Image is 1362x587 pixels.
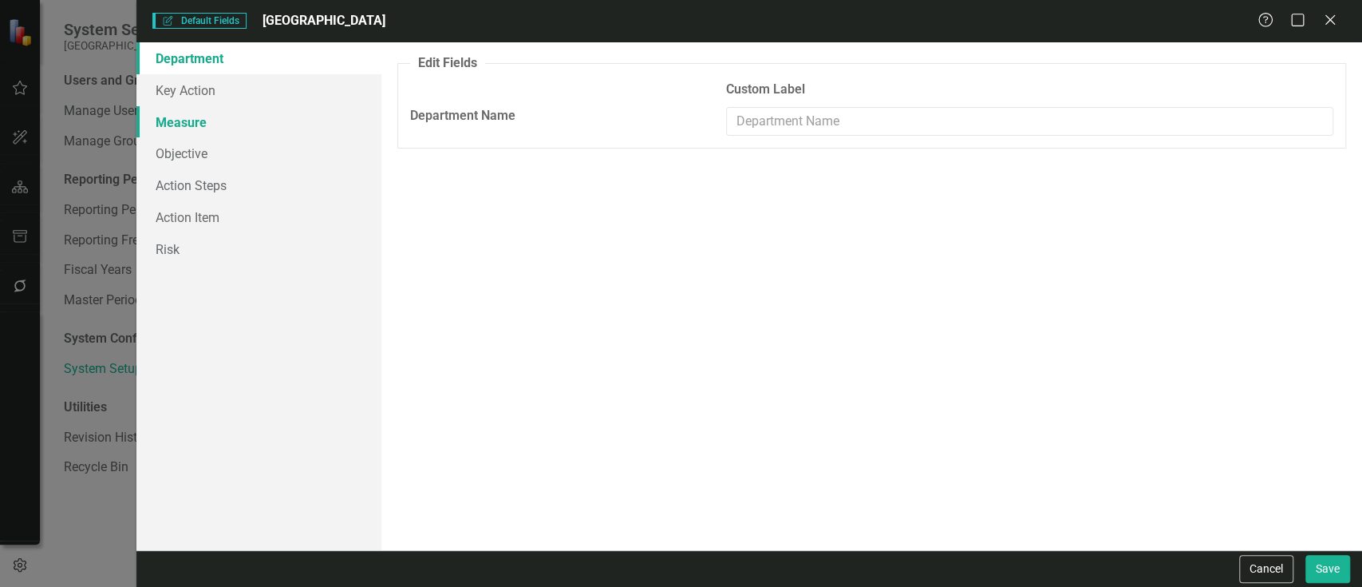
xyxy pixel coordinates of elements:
strong: Custom Label [726,81,805,97]
a: Action Steps [136,169,381,201]
a: Department [136,42,381,74]
span: Default Fields [152,13,247,29]
a: Key Action [136,74,381,106]
button: Cancel [1239,555,1293,583]
button: Save [1305,555,1350,583]
input: Department Name [726,107,1333,137]
strong: Department Name [410,108,515,123]
a: Action Item [136,201,381,233]
a: Risk [136,233,381,265]
span: [GEOGRAPHIC_DATA] [263,13,385,28]
a: Objective [136,137,381,169]
legend: Edit Fields [410,54,485,73]
a: Measure [136,106,381,138]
